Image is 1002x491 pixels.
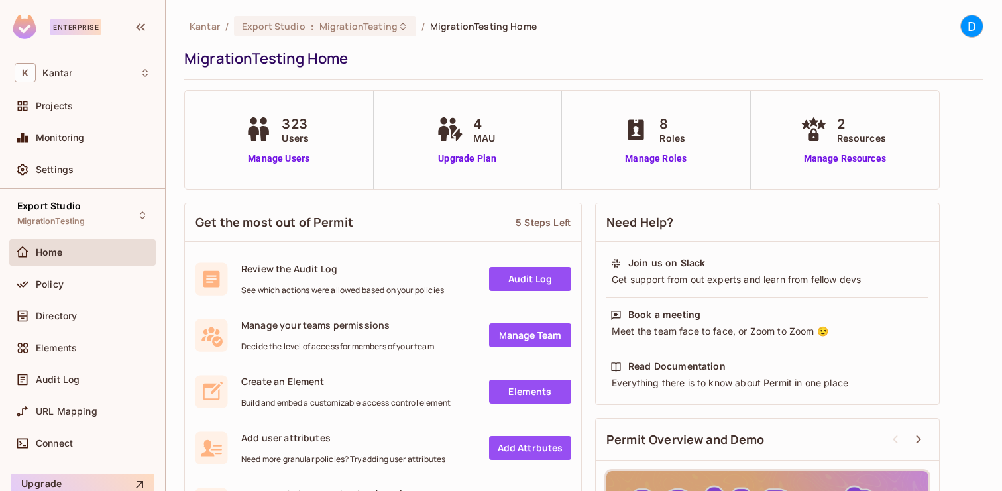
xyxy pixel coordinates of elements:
span: Need more granular policies? Try adding user attributes [241,454,445,464]
span: Resources [837,131,886,145]
div: Get support from out experts and learn from fellow devs [610,273,924,286]
span: Workspace: Kantar [42,68,72,78]
span: the active workspace [190,20,220,32]
span: Connect [36,438,73,449]
div: D [960,15,983,38]
span: 8 [659,114,685,134]
a: Upgrade Plan [433,152,502,166]
div: Enterprise [50,19,101,35]
span: MAU [473,131,495,145]
div: Everything there is to know about Permit in one place [610,376,924,390]
span: Get the most out of Permit [195,214,353,231]
a: Manage Roles [620,152,692,166]
a: Add Attrbutes [489,436,571,460]
span: Add user attributes [241,431,445,444]
span: Need Help? [606,214,674,231]
span: 323 [282,114,309,134]
a: Manage Resources [797,152,893,166]
span: Export Studio [242,20,306,32]
img: SReyMgAAAABJRU5ErkJggg== [13,15,36,39]
span: MigrationTesting [17,216,85,227]
div: 5 Steps Left [516,216,571,229]
span: Decide the level of access for members of your team [241,341,434,352]
span: Users [282,131,309,145]
div: Read Documentation [628,360,726,373]
span: Settings [36,164,74,175]
span: Manage your teams permissions [241,319,434,331]
span: Home [36,247,63,258]
span: Projects [36,101,73,111]
div: Book a meeting [628,308,700,321]
span: Roles [659,131,685,145]
span: Build and embed a customizable access control element [241,398,451,408]
span: Monitoring [36,133,85,143]
div: MigrationTesting Home [184,48,977,68]
li: / [225,20,229,32]
a: Manage Users [242,152,315,166]
span: URL Mapping [36,406,97,417]
span: Permit Overview and Demo [606,431,765,448]
a: Manage Team [489,323,571,347]
span: : [310,21,315,32]
span: K [15,63,36,82]
span: Create an Element [241,375,451,388]
span: 2 [837,114,886,134]
li: / [421,20,425,32]
div: Join us on Slack [628,256,705,270]
span: Export Studio [17,201,81,211]
span: Elements [36,343,77,353]
div: Meet the team face to face, or Zoom to Zoom 😉 [610,325,924,338]
a: Audit Log [489,267,571,291]
span: MigrationTesting [319,20,398,32]
span: Audit Log [36,374,80,385]
a: Elements [489,380,571,404]
span: See which actions were allowed based on your policies [241,285,444,296]
span: Directory [36,311,77,321]
span: Review the Audit Log [241,262,444,275]
span: Policy [36,279,64,290]
span: MigrationTesting Home [430,20,537,32]
span: 4 [473,114,495,134]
